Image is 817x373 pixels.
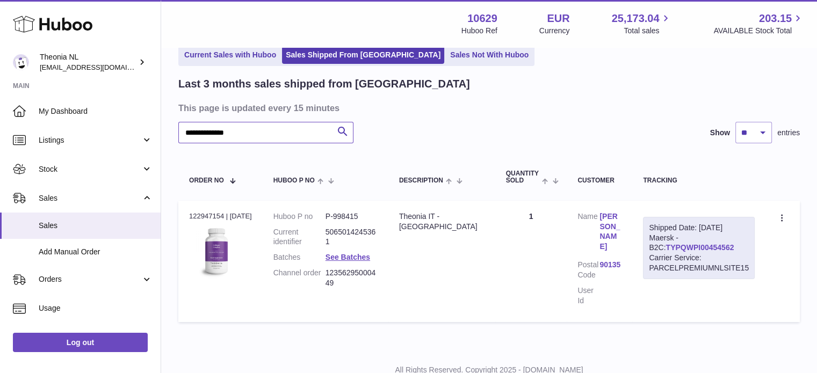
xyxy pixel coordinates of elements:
[461,26,497,36] div: Huboo Ref
[39,106,153,116] span: My Dashboard
[326,211,378,222] dd: P-998415
[624,26,671,36] span: Total sales
[326,253,370,261] a: See Batches
[189,177,224,184] span: Order No
[643,177,755,184] div: Tracking
[282,46,444,64] a: Sales Shipped From [GEOGRAPHIC_DATA]
[611,11,671,36] a: 25,173.04 Total sales
[666,243,734,252] a: TYPQWPI00454562
[495,201,567,322] td: 1
[39,247,153,257] span: Add Manual Order
[713,26,804,36] span: AVAILABLE Stock Total
[547,11,569,26] strong: EUR
[649,253,749,273] div: Carrier Service: PARCELPREMIUMNLSITE15
[577,286,599,306] dt: User Id
[611,11,659,26] span: 25,173.04
[399,177,443,184] span: Description
[178,77,470,91] h2: Last 3 months sales shipped from [GEOGRAPHIC_DATA]
[39,135,141,145] span: Listings
[399,211,485,232] div: Theonia IT - [GEOGRAPHIC_DATA]
[178,102,797,114] h3: This page is updated every 15 minutes
[39,193,141,203] span: Sales
[710,128,730,138] label: Show
[577,177,621,184] div: Customer
[273,227,326,247] dt: Current identifier
[39,303,153,313] span: Usage
[506,170,539,184] span: Quantity Sold
[467,11,497,26] strong: 10629
[180,46,280,64] a: Current Sales with Huboo
[189,224,243,278] img: 106291725893008.jpg
[40,52,136,72] div: Theonia NL
[326,227,378,247] dd: 5065014245361
[39,221,153,231] span: Sales
[577,211,599,255] dt: Name
[599,211,621,252] a: [PERSON_NAME]
[777,128,800,138] span: entries
[273,268,326,288] dt: Channel order
[577,260,599,280] dt: Postal Code
[273,177,315,184] span: Huboo P no
[446,46,532,64] a: Sales Not With Huboo
[599,260,621,270] a: 90135
[13,333,148,352] a: Log out
[326,268,378,288] dd: 12356295000449
[713,11,804,36] a: 203.15 AVAILABLE Stock Total
[759,11,792,26] span: 203.15
[273,211,326,222] dt: Huboo P no
[649,223,749,233] div: Shipped Date: [DATE]
[40,63,158,71] span: [EMAIL_ADDRESS][DOMAIN_NAME]
[189,211,252,221] div: 122947154 | [DATE]
[13,54,29,70] img: info@wholesomegoods.eu
[273,252,326,262] dt: Batches
[539,26,570,36] div: Currency
[643,217,755,279] div: Maersk - B2C:
[39,164,141,174] span: Stock
[39,274,141,284] span: Orders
